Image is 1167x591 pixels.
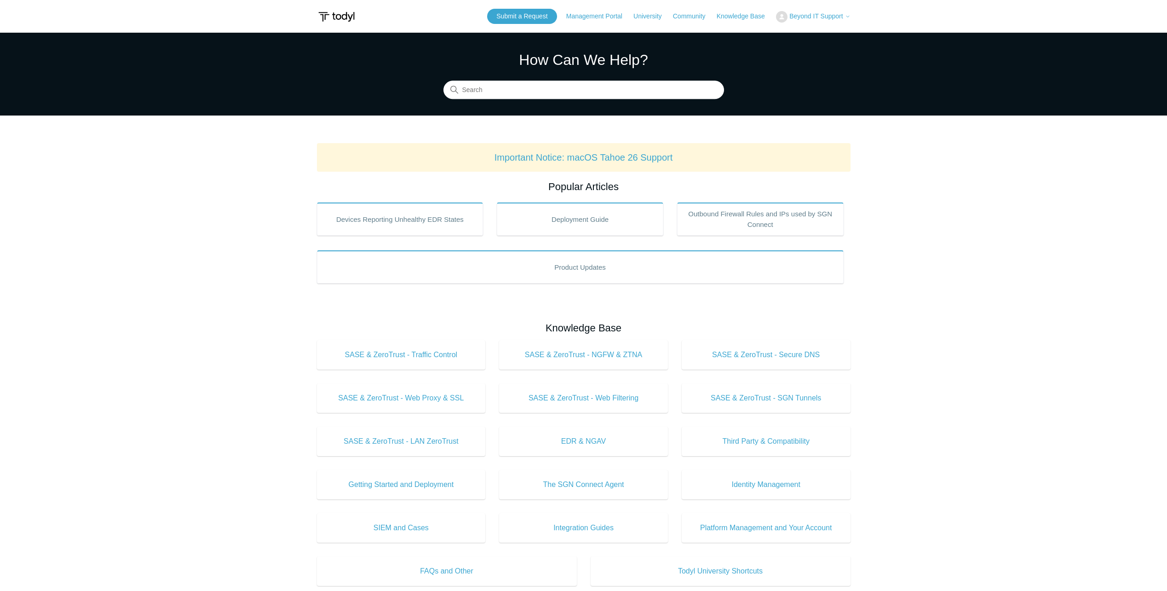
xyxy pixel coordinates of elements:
[604,566,837,577] span: Todyl University Shortcuts
[443,81,724,99] input: Search
[497,203,663,236] a: Deployment Guide
[696,436,837,447] span: Third Party & Compatibility
[499,427,668,456] a: EDR & NGAV
[487,9,557,24] a: Submit a Request
[499,513,668,543] a: Integration Guides
[331,566,563,577] span: FAQs and Other
[317,320,851,336] h2: Knowledge Base
[673,12,715,21] a: Community
[317,383,486,413] a: SASE & ZeroTrust - Web Proxy & SSL
[317,556,577,586] a: FAQs and Other
[696,479,837,490] span: Identity Management
[494,152,673,162] a: Important Notice: macOS Tahoe 26 Support
[776,11,851,23] button: Beyond IT Support
[499,340,668,370] a: SASE & ZeroTrust - NGFW & ZTNA
[317,470,486,499] a: Getting Started and Deployment
[317,513,486,543] a: SIEM and Cases
[499,470,668,499] a: The SGN Connect Agent
[682,340,851,370] a: SASE & ZeroTrust - Secure DNS
[566,12,632,21] a: Management Portal
[513,479,654,490] span: The SGN Connect Agent
[317,250,844,284] a: Product Updates
[317,427,486,456] a: SASE & ZeroTrust - LAN ZeroTrust
[633,12,671,21] a: University
[513,393,654,404] span: SASE & ZeroTrust - Web Filtering
[317,340,486,370] a: SASE & ZeroTrust - Traffic Control
[331,393,472,404] span: SASE & ZeroTrust - Web Proxy & SSL
[317,203,483,236] a: Devices Reporting Unhealthy EDR States
[682,427,851,456] a: Third Party & Compatibility
[717,12,774,21] a: Knowledge Base
[696,393,837,404] span: SASE & ZeroTrust - SGN Tunnels
[331,349,472,360] span: SASE & ZeroTrust - Traffic Control
[682,513,851,543] a: Platform Management and Your Account
[317,8,356,25] img: Todyl Support Center Help Center home page
[682,470,851,499] a: Identity Management
[331,522,472,533] span: SIEM and Cases
[696,522,837,533] span: Platform Management and Your Account
[789,12,843,20] span: Beyond IT Support
[513,436,654,447] span: EDR & NGAV
[677,203,844,236] a: Outbound Firewall Rules and IPs used by SGN Connect
[331,436,472,447] span: SASE & ZeroTrust - LAN ZeroTrust
[591,556,851,586] a: Todyl University Shortcuts
[682,383,851,413] a: SASE & ZeroTrust - SGN Tunnels
[696,349,837,360] span: SASE & ZeroTrust - Secure DNS
[331,479,472,490] span: Getting Started and Deployment
[443,49,724,71] h1: How Can We Help?
[317,179,851,194] h2: Popular Articles
[499,383,668,413] a: SASE & ZeroTrust - Web Filtering
[513,349,654,360] span: SASE & ZeroTrust - NGFW & ZTNA
[513,522,654,533] span: Integration Guides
